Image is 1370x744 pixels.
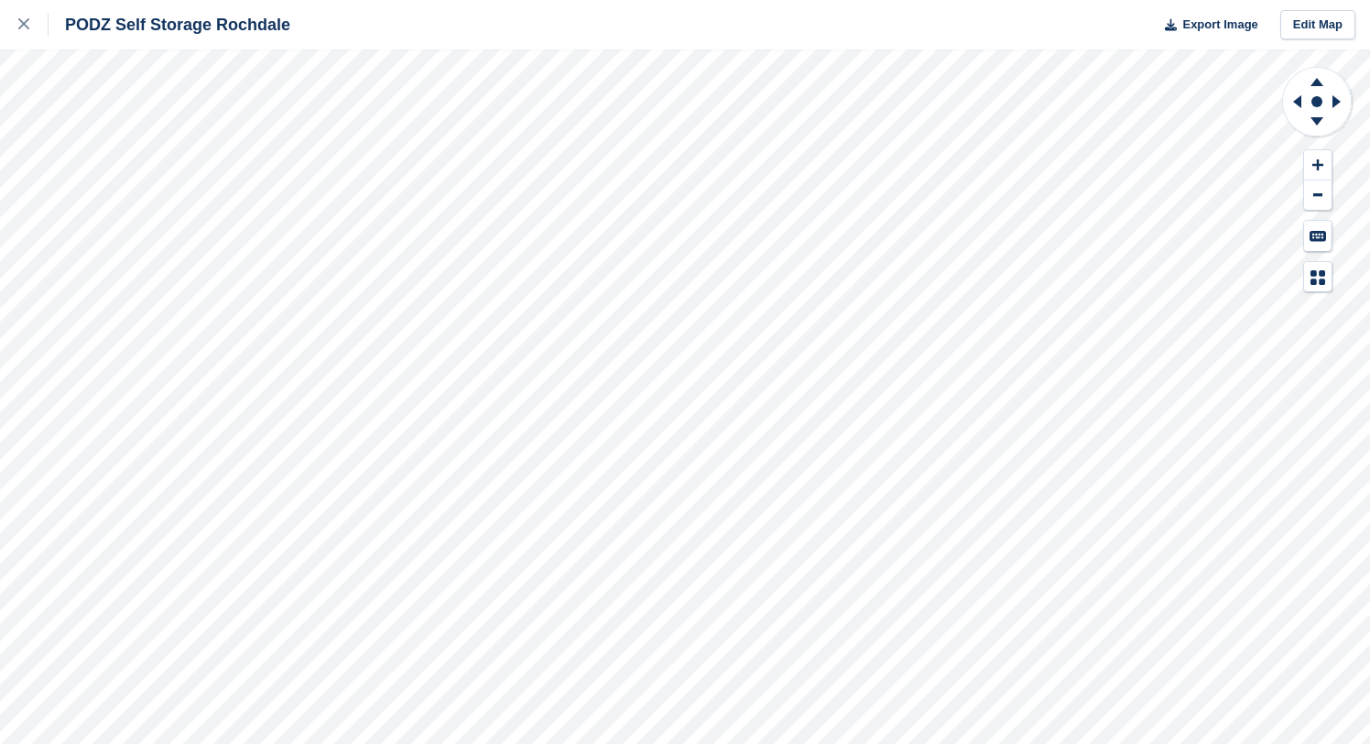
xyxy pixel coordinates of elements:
[1154,10,1258,40] button: Export Image
[1304,262,1332,292] button: Map Legend
[1304,150,1332,181] button: Zoom In
[49,14,290,36] div: PODZ Self Storage Rochdale
[1304,221,1332,251] button: Keyboard Shortcuts
[1280,10,1355,40] a: Edit Map
[1304,181,1332,211] button: Zoom Out
[1182,16,1257,34] span: Export Image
